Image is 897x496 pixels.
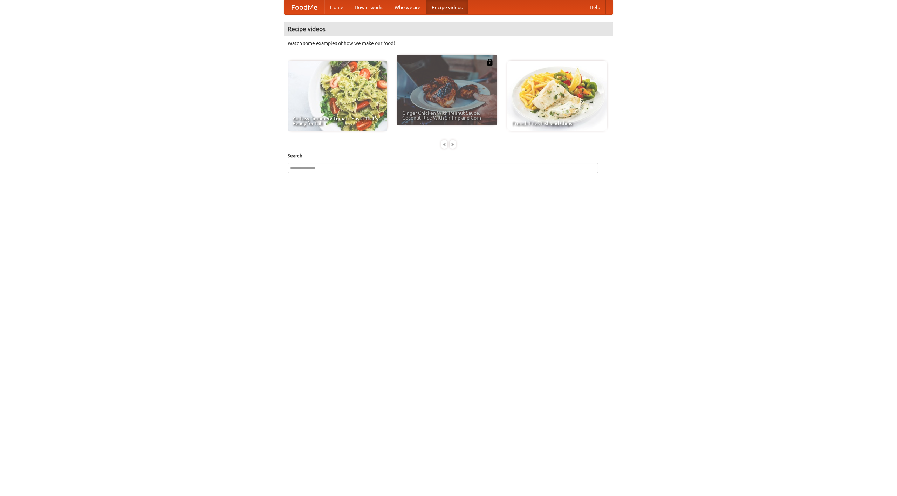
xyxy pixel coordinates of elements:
[584,0,606,14] a: Help
[441,140,447,149] div: «
[293,116,382,126] span: An Easy, Summery Tomato Pasta That's Ready for Fall
[450,140,456,149] div: »
[324,0,349,14] a: Home
[512,121,602,126] span: French Fries Fish and Chips
[288,61,387,131] a: An Easy, Summery Tomato Pasta That's Ready for Fall
[486,59,493,66] img: 483408.png
[288,152,609,159] h5: Search
[284,0,324,14] a: FoodMe
[389,0,426,14] a: Who we are
[507,61,607,131] a: French Fries Fish and Chips
[284,22,613,36] h4: Recipe videos
[349,0,389,14] a: How it works
[288,40,609,47] p: Watch some examples of how we make our food!
[426,0,468,14] a: Recipe videos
